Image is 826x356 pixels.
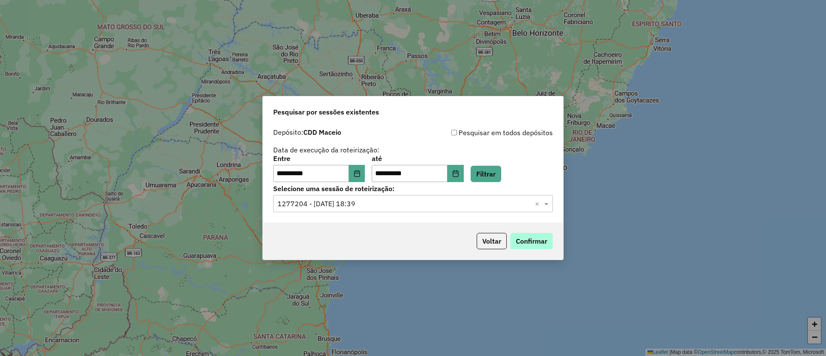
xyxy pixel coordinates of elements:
span: Clear all [535,198,542,209]
button: Filtrar [471,166,501,182]
strong: CDD Maceio [303,128,341,136]
span: Pesquisar por sessões existentes [273,107,379,117]
button: Confirmar [510,233,553,249]
label: até [372,153,463,164]
label: Entre [273,153,365,164]
button: Choose Date [349,165,365,182]
label: Depósito: [273,127,341,137]
label: Selecione uma sessão de roteirização: [273,183,553,194]
label: Data de execução da roteirização: [273,145,379,155]
div: Pesquisar em todos depósitos [413,127,553,138]
button: Voltar [477,233,507,249]
button: Choose Date [447,165,464,182]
